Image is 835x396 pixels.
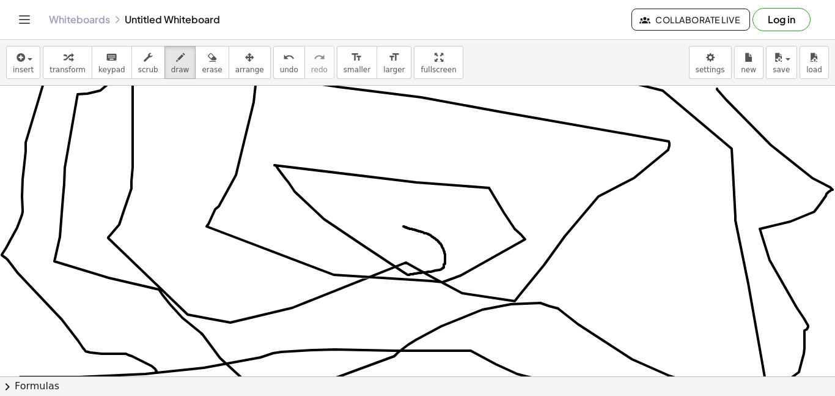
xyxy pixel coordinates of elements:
button: format_sizesmaller [337,46,377,79]
span: new [741,65,756,74]
span: save [773,65,790,74]
button: redoredo [304,46,334,79]
span: erase [202,65,222,74]
span: draw [171,65,189,74]
button: fullscreen [414,46,463,79]
button: format_sizelarger [377,46,411,79]
button: Toggle navigation [15,10,34,29]
button: draw [164,46,196,79]
button: save [766,46,797,79]
span: arrange [235,65,264,74]
span: smaller [344,65,370,74]
button: Log in [752,8,811,31]
i: redo [314,50,325,65]
i: keyboard [106,50,117,65]
button: arrange [229,46,271,79]
span: load [806,65,822,74]
span: larger [383,65,405,74]
button: Collaborate Live [631,9,750,31]
span: undo [280,65,298,74]
span: keypad [98,65,125,74]
span: scrub [138,65,158,74]
a: Whiteboards [49,13,110,26]
button: undoundo [273,46,305,79]
i: format_size [351,50,362,65]
span: insert [13,65,34,74]
span: fullscreen [421,65,456,74]
span: redo [311,65,328,74]
span: settings [696,65,725,74]
button: scrub [131,46,165,79]
button: transform [43,46,92,79]
span: transform [50,65,86,74]
button: insert [6,46,40,79]
button: keyboardkeypad [92,46,132,79]
button: new [734,46,763,79]
i: format_size [388,50,400,65]
button: erase [195,46,229,79]
i: undo [283,50,295,65]
button: load [800,46,829,79]
button: settings [689,46,732,79]
span: Collaborate Live [642,14,740,25]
